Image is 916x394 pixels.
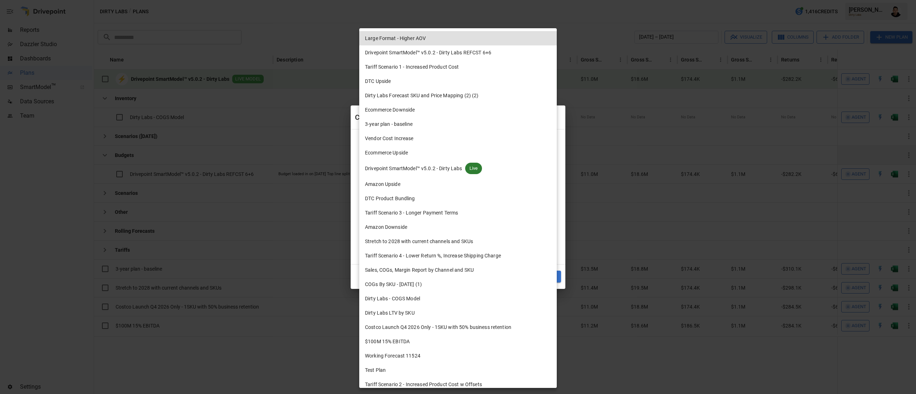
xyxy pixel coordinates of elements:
[365,252,501,260] span: Tariff Scenario 4 - Lower Return %, Increase Shipping Charge
[365,352,420,360] span: Working Forecast 11524
[365,120,413,128] span: 3-year plan - baseline
[365,366,386,374] span: Test Plan
[365,195,415,202] span: DTC Product Bundling
[365,381,482,388] span: Tariff Scenario 2 - Increased Product Cost w Offsets
[365,338,410,345] span: $100M 15% EBITDA
[365,266,474,274] span: Sales, COGs, Margin Report by Channel and SKU
[365,309,415,317] span: Dirty Labs LTV by SKU
[365,295,420,302] span: Dirty Labs - COGS Model
[365,238,473,245] span: Stretch to 2028 with current channels and SKUs
[365,35,426,42] span: Large Format - Higher AOV
[365,149,408,157] span: Ecommerce Upside
[365,49,491,56] span: Drivepoint SmartModel™ v5.0.2 - Dirty Labs REFCST 6+6
[365,223,407,231] span: Amazon Downside
[365,135,414,142] span: Vendor Cost Increase
[365,181,400,188] span: Amazon Upside
[365,92,478,99] span: Dirty Labs Forecast SKU and Price Mapping (2) (2)
[365,324,511,331] span: Costco Launch Q4 2026 Only - 1SKU with 50% business retention
[365,165,462,172] span: Drivepoint SmartModel™ v5.0.2 - Dirty Labs
[365,63,459,71] span: Tariff Scenario 1 - Increased Product Cost
[465,165,482,172] span: Live
[365,209,458,217] span: Tariff Scenario 3 - Longer Payment Terms
[365,281,422,288] span: COGs By SKU - [DATE] (1)
[365,106,415,114] span: Ecommerce Downside
[365,78,391,85] span: DTC Upside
